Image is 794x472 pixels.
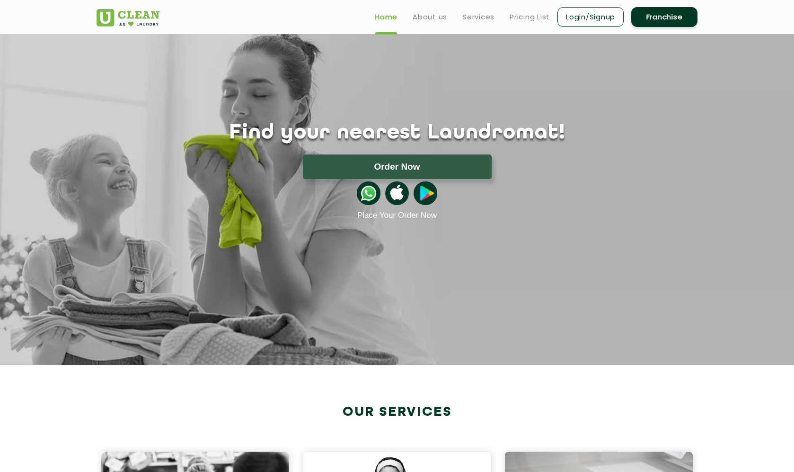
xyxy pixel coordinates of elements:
[557,7,624,27] a: Login/Signup
[510,11,550,23] a: Pricing List
[462,11,494,23] a: Services
[413,11,447,23] a: About us
[89,121,705,145] h1: Find your nearest Laundromat!
[357,211,437,220] a: Place Your Order Now
[414,181,437,205] img: playstoreicon.png
[385,181,409,205] img: apple-icon.png
[97,404,697,420] h2: Our Services
[631,7,697,27] a: Franchise
[357,181,380,205] img: whatsappicon.png
[375,11,397,23] a: Home
[303,154,492,179] button: Order Now
[97,9,159,26] img: UClean Laundry and Dry Cleaning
